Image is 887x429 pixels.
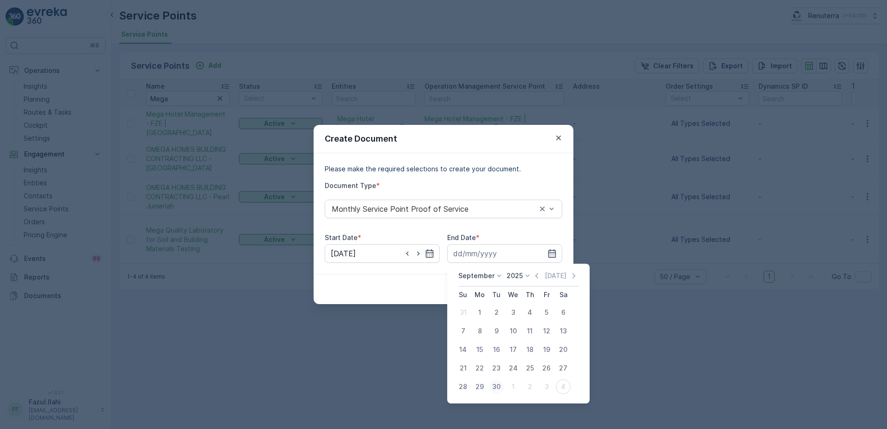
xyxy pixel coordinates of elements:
[456,361,470,376] div: 21
[505,286,521,303] th: Wednesday
[539,379,554,394] div: 3
[545,271,566,280] p: [DATE]
[555,286,572,303] th: Saturday
[489,324,504,338] div: 9
[325,164,562,174] p: Please make the required selections to create your document.
[521,286,538,303] th: Thursday
[456,305,470,320] div: 31
[556,361,571,376] div: 27
[556,342,571,357] div: 20
[506,379,521,394] div: 1
[522,361,537,376] div: 25
[522,342,537,357] div: 18
[556,305,571,320] div: 6
[507,271,523,280] p: 2025
[455,286,471,303] th: Sunday
[456,342,470,357] div: 14
[488,286,505,303] th: Tuesday
[506,324,521,338] div: 10
[458,271,495,280] p: September
[506,342,521,357] div: 17
[489,361,504,376] div: 23
[472,379,487,394] div: 29
[489,342,504,357] div: 16
[538,286,555,303] th: Friday
[447,234,476,241] label: End Date
[325,182,376,189] label: Document Type
[325,132,397,145] p: Create Document
[447,244,562,263] input: dd/mm/yyyy
[522,324,537,338] div: 11
[539,324,554,338] div: 12
[489,305,504,320] div: 2
[325,234,358,241] label: Start Date
[506,305,521,320] div: 3
[539,342,554,357] div: 19
[539,305,554,320] div: 5
[522,305,537,320] div: 4
[522,379,537,394] div: 2
[456,379,470,394] div: 28
[325,244,440,263] input: dd/mm/yyyy
[556,324,571,338] div: 13
[489,379,504,394] div: 30
[539,361,554,376] div: 26
[471,286,488,303] th: Monday
[456,324,470,338] div: 7
[472,342,487,357] div: 15
[506,361,521,376] div: 24
[472,324,487,338] div: 8
[472,305,487,320] div: 1
[556,379,571,394] div: 4
[472,361,487,376] div: 22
